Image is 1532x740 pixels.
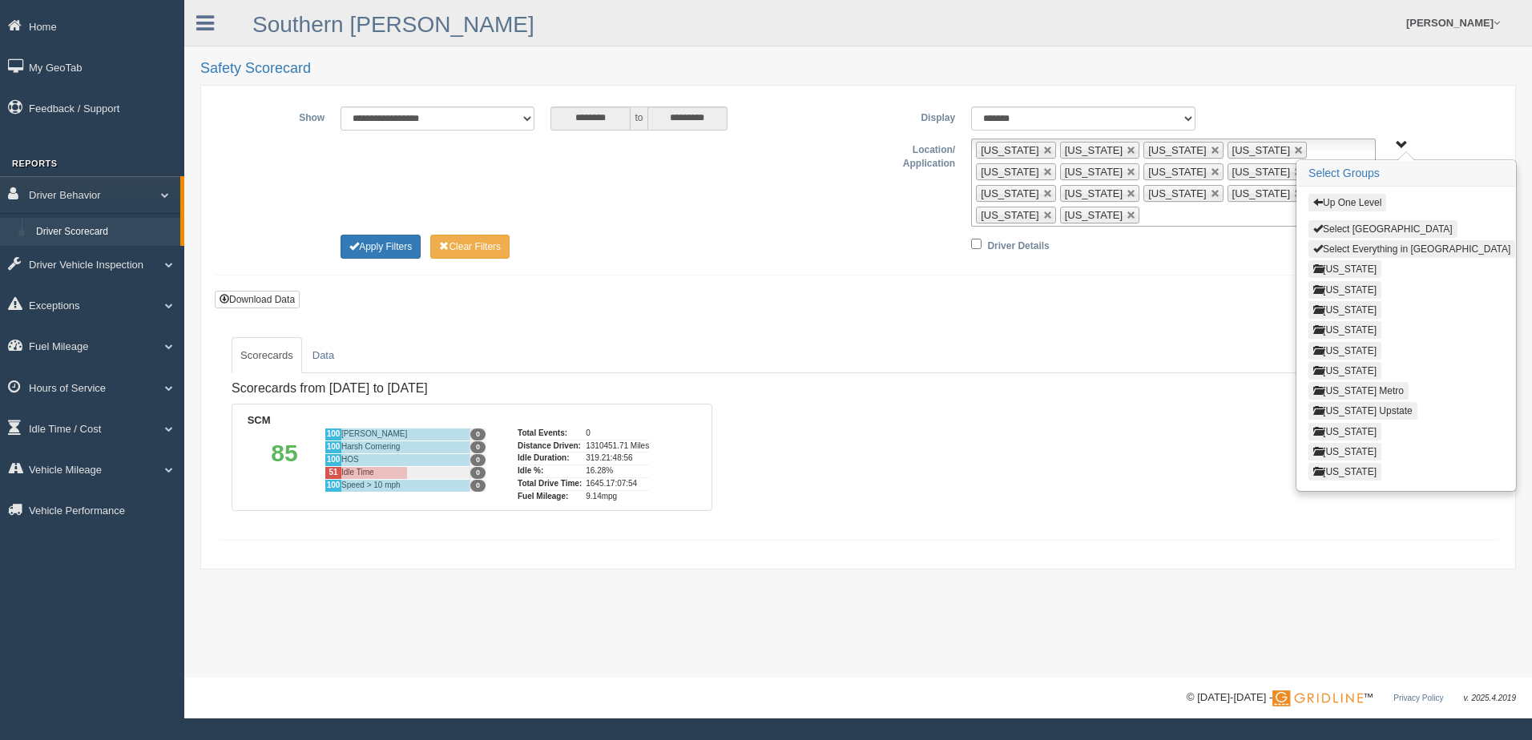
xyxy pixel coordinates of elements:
[470,480,486,492] span: 0
[586,440,649,452] div: 1310451.71 Miles
[1308,301,1381,319] button: [US_STATE]
[981,166,1038,178] span: [US_STATE]
[981,187,1038,199] span: [US_STATE]
[1308,463,1381,481] button: [US_STATE]
[470,428,486,440] span: 0
[1232,144,1290,156] span: [US_STATE]
[586,490,649,503] div: 9.14mpg
[981,209,1038,221] span: [US_STATE]
[252,12,534,37] a: Southern [PERSON_NAME]
[1464,694,1516,702] span: v. 2025.4.2019
[325,479,341,492] div: 100
[341,235,421,259] button: Change Filter Options
[1308,443,1381,460] button: [US_STATE]
[1393,694,1443,702] a: Privacy Policy
[1308,281,1381,299] button: [US_STATE]
[200,61,1516,77] h2: Safety Scorecard
[586,452,649,465] div: 319.21:48:56
[586,465,649,477] div: 16.28%
[586,428,649,440] div: 0
[232,381,712,396] h4: Scorecards from [DATE] to [DATE]
[325,453,341,466] div: 100
[470,441,486,453] span: 0
[1308,423,1381,440] button: [US_STATE]
[987,235,1049,254] label: Driver Details
[304,337,343,374] a: Data
[248,414,271,426] b: SCM
[1297,161,1515,187] h3: Select Groups
[244,428,325,502] div: 85
[325,440,341,453] div: 100
[858,107,963,126] label: Display
[1065,166,1123,178] span: [US_STATE]
[470,454,486,466] span: 0
[1308,382,1409,400] button: [US_STATE] Metro
[1232,187,1290,199] span: [US_STATE]
[518,428,582,440] div: Total Events:
[1308,362,1381,380] button: [US_STATE]
[518,490,582,503] div: Fuel Mileage:
[518,452,582,465] div: Idle Duration:
[1148,144,1206,156] span: [US_STATE]
[1308,402,1417,420] button: [US_STATE] Upstate
[1308,220,1457,238] button: Select [GEOGRAPHIC_DATA]
[1308,342,1381,360] button: [US_STATE]
[325,466,341,479] div: 51
[325,428,341,440] div: 100
[1308,194,1386,211] button: Up One Level
[1308,260,1381,278] button: [US_STATE]
[470,467,486,479] span: 0
[981,144,1038,156] span: [US_STATE]
[228,107,333,126] label: Show
[29,218,180,247] a: Driver Scorecard
[430,235,510,259] button: Change Filter Options
[1272,690,1363,706] img: Gridline
[518,465,582,477] div: Idle %:
[1148,187,1206,199] span: [US_STATE]
[518,477,582,490] div: Total Drive Time:
[232,337,302,374] a: Scorecards
[1308,240,1515,258] button: Select Everything in [GEOGRAPHIC_DATA]
[1308,321,1381,339] button: [US_STATE]
[215,291,300,308] button: Download Data
[631,107,647,131] span: to
[1065,209,1123,221] span: [US_STATE]
[1232,166,1290,178] span: [US_STATE]
[1065,187,1123,199] span: [US_STATE]
[518,440,582,452] div: Distance Driven:
[1065,144,1123,156] span: [US_STATE]
[1187,690,1516,706] div: © [DATE]-[DATE] - ™
[1148,166,1206,178] span: [US_STATE]
[586,477,649,490] div: 1645.17:07:54
[858,139,963,171] label: Location/ Application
